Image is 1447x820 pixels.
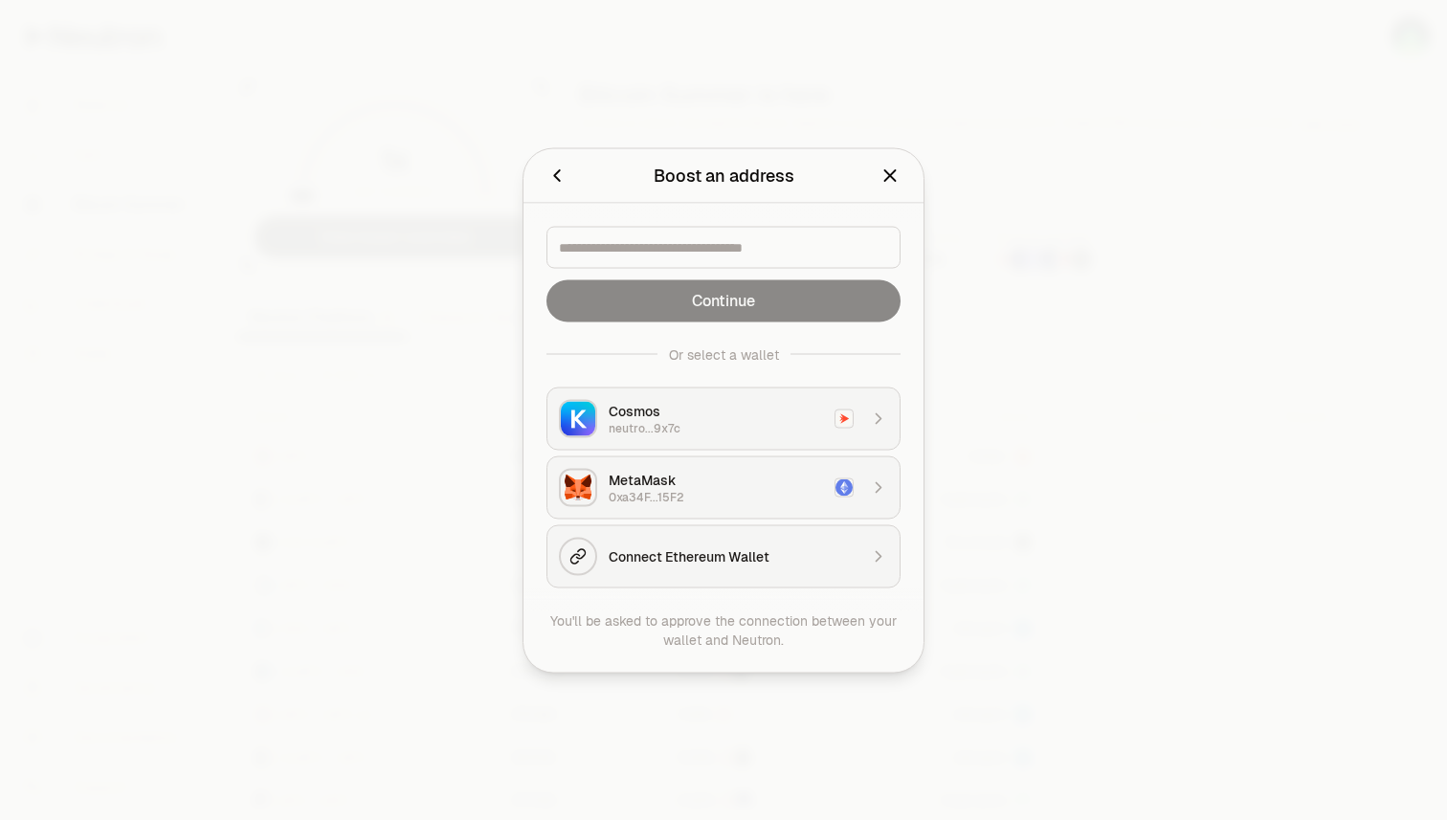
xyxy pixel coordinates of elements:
button: Connect Ethereum Wallet [546,524,901,587]
div: MetaMask [609,470,823,489]
div: Cosmos [609,401,823,420]
div: 0xa34F...15F2 [609,489,823,504]
button: Close [879,162,901,188]
img: Keplr [561,401,595,435]
button: KeplrCosmosneutro...9x7cNeutron Logo [546,387,901,450]
img: MetaMask [561,470,595,504]
div: Boost an address [654,162,794,188]
div: Or select a wallet [669,344,779,364]
img: Ethereum Logo [835,478,853,496]
div: neutro...9x7c [609,420,823,435]
img: Neutron Logo [835,410,853,427]
div: Connect Ethereum Wallet [609,546,857,565]
div: You'll be asked to approve the connection between your wallet and Neutron. [546,610,901,649]
button: MetaMaskMetaMask0xa34F...15F2Ethereum Logo [546,455,901,519]
button: Back [546,162,568,188]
